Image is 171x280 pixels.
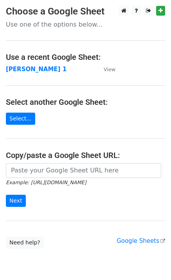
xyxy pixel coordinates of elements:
a: Need help? [6,237,44,249]
a: Select... [6,113,35,125]
small: Example: [URL][DOMAIN_NAME] [6,179,86,185]
h4: Use a recent Google Sheet: [6,52,165,62]
p: Use one of the options below... [6,20,165,29]
input: Next [6,195,26,207]
small: View [104,66,115,72]
a: View [96,66,115,73]
h3: Choose a Google Sheet [6,6,165,17]
a: [PERSON_NAME] 1 [6,66,67,73]
a: Google Sheets [117,237,165,244]
h4: Copy/paste a Google Sheet URL: [6,151,165,160]
input: Paste your Google Sheet URL here [6,163,161,178]
h4: Select another Google Sheet: [6,97,165,107]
